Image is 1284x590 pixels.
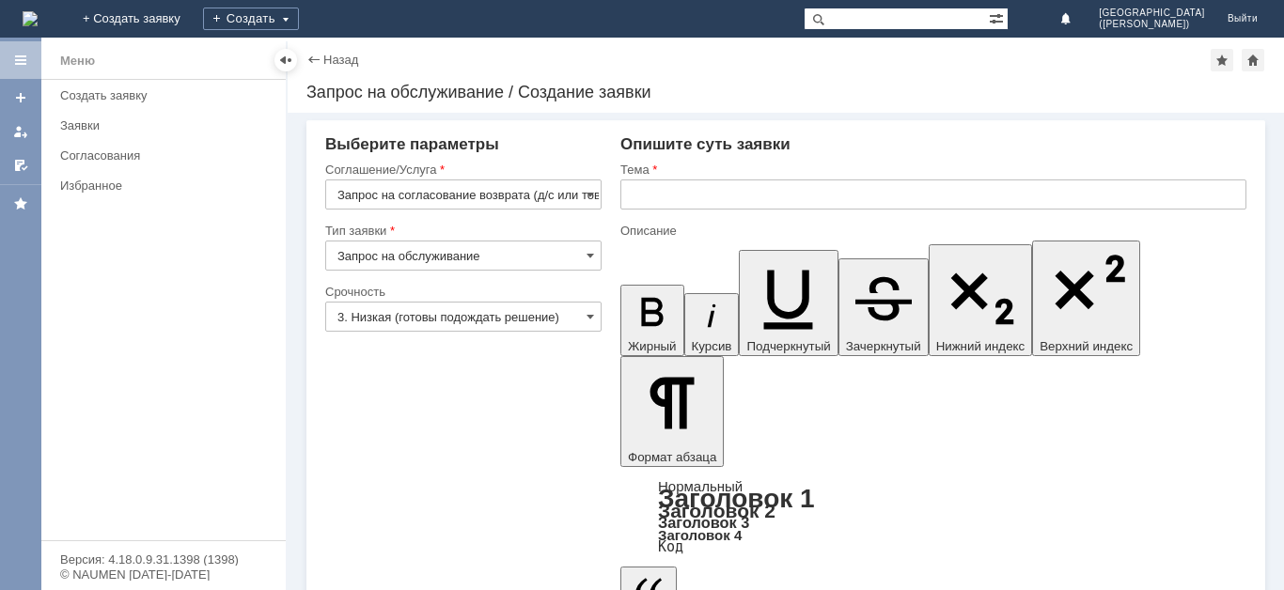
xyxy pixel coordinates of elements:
[746,339,830,353] span: Подчеркнутый
[658,538,683,555] a: Код
[658,500,775,521] a: Заголовок 2
[60,148,274,163] div: Согласования
[658,478,743,494] a: Нормальный
[620,285,684,356] button: Жирный
[929,244,1033,356] button: Нижний индекс
[6,116,36,147] a: Мои заявки
[1242,49,1264,71] div: Сделать домашней страницей
[620,135,791,153] span: Опишите суть заявки
[6,150,36,180] a: Мои согласования
[274,49,297,71] div: Скрыть меню
[739,250,838,356] button: Подчеркнутый
[325,135,499,153] span: Выберите параметры
[23,11,38,26] a: Перейти на домашнюю страницу
[323,53,358,67] a: Назад
[1099,19,1205,30] span: ([PERSON_NAME])
[658,514,749,531] a: Заголовок 3
[620,356,724,467] button: Формат абзаца
[989,8,1008,26] span: Расширенный поиск
[692,339,732,353] span: Курсив
[6,83,36,113] a: Создать заявку
[203,8,299,30] div: Создать
[325,163,598,176] div: Соглашение/Услуга
[1032,241,1140,356] button: Верхний индекс
[936,339,1026,353] span: Нижний индекс
[684,293,740,356] button: Курсив
[53,81,282,110] a: Создать заявку
[628,339,677,353] span: Жирный
[620,163,1243,176] div: Тема
[60,88,274,102] div: Создать заявку
[1099,8,1205,19] span: [GEOGRAPHIC_DATA]
[60,553,267,566] div: Версия: 4.18.0.9.31.1398 (1398)
[1211,49,1233,71] div: Добавить в избранное
[846,339,921,353] span: Зачеркнутый
[60,118,274,132] div: Заявки
[325,286,598,298] div: Срочность
[658,484,815,513] a: Заголовок 1
[60,50,95,72] div: Меню
[53,111,282,140] a: Заявки
[658,527,742,543] a: Заголовок 4
[1040,339,1133,353] span: Верхний индекс
[60,179,254,193] div: Избранное
[620,225,1243,237] div: Описание
[53,141,282,170] a: Согласования
[325,225,598,237] div: Тип заявки
[23,11,38,26] img: logo
[620,480,1246,553] div: Формат абзаца
[306,83,1265,101] div: Запрос на обслуживание / Создание заявки
[838,258,929,356] button: Зачеркнутый
[60,568,267,581] div: © NAUMEN [DATE]-[DATE]
[628,450,716,464] span: Формат абзаца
